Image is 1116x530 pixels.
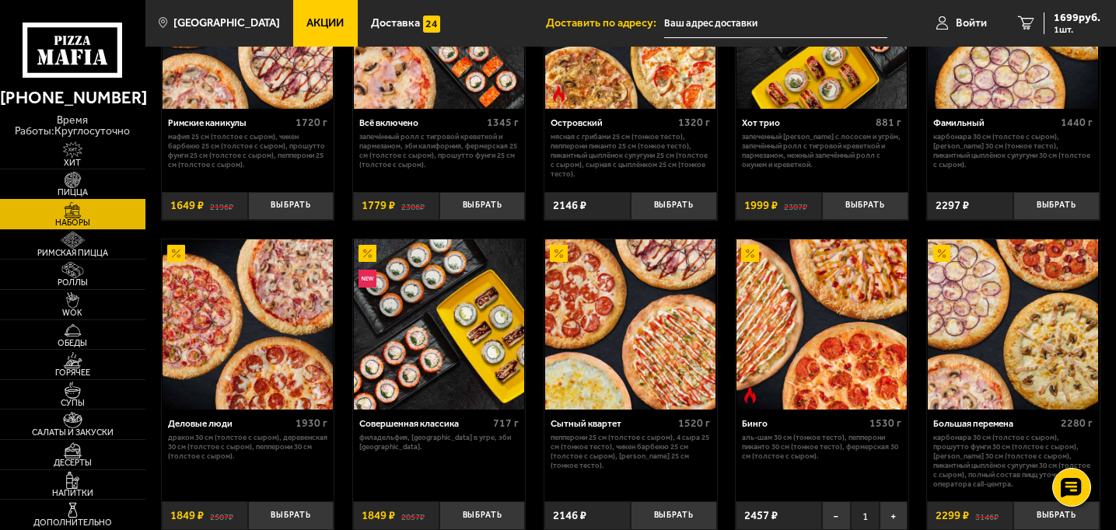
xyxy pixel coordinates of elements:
a: АкционныйСытный квартет [544,239,717,410]
img: Акционный [167,245,184,262]
span: 1440 г [1061,116,1093,129]
button: Выбрать [439,192,526,221]
span: 881 г [876,116,901,129]
a: АкционныйБольшая перемена [927,239,1100,410]
span: Доставка [371,18,420,29]
button: − [822,501,851,530]
s: 2306 ₽ [401,200,425,211]
p: Карбонара 30 см (толстое с сыром), Прошутто Фунги 30 см (толстое с сыром), [PERSON_NAME] 30 см (т... [933,433,1093,489]
span: 717 г [493,417,519,430]
p: Запечённый ролл с тигровой креветкой и пармезаном, Эби Калифорния, Фермерская 25 см (толстое с сы... [359,132,519,169]
span: 1720 г [296,116,327,129]
button: Выбрать [1013,192,1100,221]
img: Совершенная классика [354,239,524,410]
img: Деловые люди [163,239,333,410]
img: Острое блюдо [741,386,758,403]
span: 1 шт. [1054,25,1100,34]
span: 1345 г [487,116,519,129]
p: Мясная с грибами 25 см (тонкое тесто), Пепперони Пиканто 25 см (тонкое тесто), Пикантный цыплёнок... [551,132,710,179]
img: Острое блюдо [550,85,567,103]
p: Филадельфия, [GEOGRAPHIC_DATA] в угре, Эби [GEOGRAPHIC_DATA]. [359,433,519,452]
s: 2196 ₽ [210,200,233,211]
span: Доставить по адресу: [546,18,664,29]
s: 2057 ₽ [401,510,425,521]
div: Бинго [742,418,866,429]
s: 2507 ₽ [210,510,233,521]
p: Аль-Шам 30 см (тонкое тесто), Пепперони Пиканто 30 см (тонкое тесто), Фермерская 30 см (толстое с... [742,433,901,461]
img: Акционный [550,245,567,262]
span: 2457 ₽ [744,510,778,521]
span: 1530 г [869,417,901,430]
span: 1 [851,501,880,530]
input: Ваш адрес доставки [664,9,887,38]
img: Акционный [359,245,376,262]
span: 1320 г [678,116,710,129]
img: Сытный квартет [545,239,715,410]
button: Выбрать [439,501,526,530]
span: 2297 ₽ [936,200,969,211]
img: Большая перемена [928,239,1098,410]
button: Выбрать [248,192,334,221]
img: Новинка [359,270,376,287]
button: Выбрать [631,192,717,221]
button: Выбрать [248,501,334,530]
span: 1930 г [296,417,327,430]
div: Совершенная классика [359,418,489,429]
a: АкционныйНовинкаСовершенная классика [353,239,526,410]
div: Фамильный [933,117,1057,128]
div: Хот трио [742,117,872,128]
a: АкционныйДеловые люди [162,239,334,410]
button: Выбрать [822,192,908,221]
p: Пепперони 25 см (толстое с сыром), 4 сыра 25 см (тонкое тесто), Чикен Барбекю 25 см (толстое с сы... [551,433,710,470]
button: Выбрать [1013,501,1100,530]
div: Большая перемена [933,418,1057,429]
span: 2146 ₽ [553,510,586,521]
div: Римские каникулы [168,117,292,128]
p: Мафия 25 см (толстое с сыром), Чикен Барбекю 25 см (толстое с сыром), Прошутто Фунги 25 см (толст... [168,132,327,169]
div: Всё включено [359,117,483,128]
span: 1999 ₽ [744,200,778,211]
p: Запеченный [PERSON_NAME] с лососем и угрём, Запечённый ролл с тигровой креветкой и пармезаном, Не... [742,132,901,169]
div: Деловые люди [168,418,292,429]
s: 3146 ₽ [975,510,999,521]
p: Карбонара 30 см (толстое с сыром), [PERSON_NAME] 30 см (тонкое тесто), Пикантный цыплёнок сулугун... [933,132,1093,169]
div: Островский [551,117,674,128]
span: Войти [956,18,987,29]
a: АкционныйОстрое блюдоБинго [736,239,908,410]
span: 1849 ₽ [362,510,395,521]
span: [GEOGRAPHIC_DATA] [173,18,280,29]
img: 15daf4d41897b9f0e9f617042186c801.svg [423,16,440,33]
button: + [880,501,908,530]
span: Акции [306,18,344,29]
span: 1849 ₽ [170,510,204,521]
span: 1520 г [678,417,710,430]
span: 2280 г [1061,417,1093,430]
img: Бинго [736,239,907,410]
span: 1699 руб. [1054,12,1100,23]
s: 2307 ₽ [784,200,807,211]
button: Выбрать [631,501,717,530]
span: 1779 ₽ [362,200,395,211]
span: 2146 ₽ [553,200,586,211]
img: Акционный [741,245,758,262]
span: 1649 ₽ [170,200,204,211]
img: Акционный [933,245,950,262]
div: Сытный квартет [551,418,674,429]
span: 2299 ₽ [936,510,969,521]
p: Дракон 30 см (толстое с сыром), Деревенская 30 см (толстое с сыром), Пепперони 30 см (толстое с с... [168,433,327,461]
